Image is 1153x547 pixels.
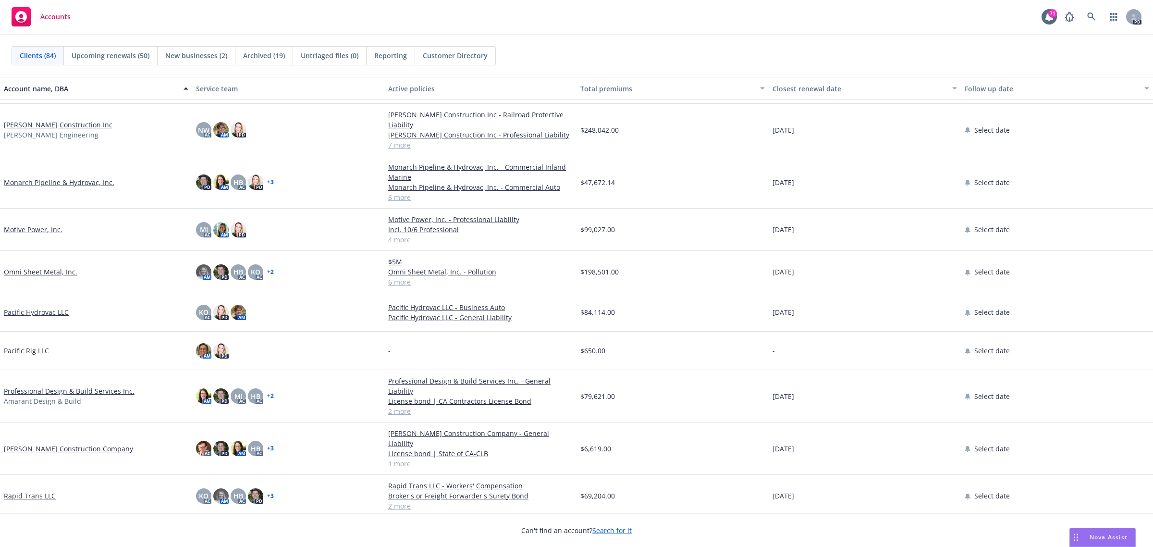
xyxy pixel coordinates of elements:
a: Motive Power, Inc. [4,224,62,235]
a: Rapid Trans LLC [4,491,56,501]
a: [PERSON_NAME] Construction Inc [4,120,112,130]
span: HB [233,491,243,501]
span: Amarant Design & Build [4,396,81,406]
a: Pacific Hydrovac LLC - Business Auto [388,302,573,312]
span: Archived (19) [243,50,285,61]
span: [DATE] [773,125,794,135]
span: [DATE] [773,267,794,277]
span: $6,619.00 [580,444,611,454]
a: + 3 [267,493,274,499]
img: photo [231,305,246,320]
a: Broker's or Freight Forwarder's Surety Bond [388,491,573,501]
div: Account name, DBA [4,84,178,94]
button: Follow up date [961,77,1153,100]
div: Drag to move [1070,528,1082,547]
a: 1 more [388,459,573,469]
a: Search [1082,7,1101,26]
a: Report a Bug [1060,7,1079,26]
a: Accounts [8,3,74,30]
img: photo [196,343,211,359]
span: Select date [974,307,1010,317]
a: License bond | CA Contractors License Bond [388,396,573,406]
a: Switch app [1104,7,1123,26]
img: photo [213,441,229,456]
a: Pacific Rig LLC [4,346,49,356]
span: $79,621.00 [580,391,615,401]
a: Pacific Hydrovac LLC [4,307,69,317]
img: photo [248,488,263,504]
a: Monarch Pipeline & Hydrovac, Inc. - Commercial Inland Marine [388,162,573,182]
span: $650.00 [580,346,605,356]
span: Select date [974,491,1010,501]
a: 6 more [388,277,573,287]
a: [PERSON_NAME] Construction Company [4,444,133,454]
a: + 3 [267,446,274,451]
span: $248,042.00 [580,125,619,135]
img: photo [213,305,229,320]
a: Pacific Hydrovac LLC - General Liability [388,312,573,323]
span: MJ [234,391,243,401]
div: Closest renewal date [773,84,946,94]
button: Active policies [384,77,576,100]
span: Select date [974,177,1010,187]
span: [DATE] [773,224,794,235]
button: Closest renewal date [769,77,961,100]
span: Reporting [374,50,407,61]
span: Nova Assist [1090,533,1128,541]
span: [PERSON_NAME] Engineering [4,130,98,140]
a: [PERSON_NAME] Construction Inc - Professional Liability [388,130,573,140]
span: $69,204.00 [580,491,615,501]
span: HB [251,444,260,454]
button: Nova Assist [1069,528,1136,547]
span: KO [199,307,209,317]
img: photo [213,388,229,404]
img: photo [248,174,263,190]
a: 2 more [388,501,573,511]
span: [DATE] [773,307,794,317]
a: $5M [388,257,573,267]
div: Service team [196,84,380,94]
div: Total premiums [580,84,754,94]
span: KO [199,491,209,501]
span: - [773,346,775,356]
img: photo [231,441,246,456]
a: 7 more [388,140,573,150]
span: Select date [974,267,1010,277]
span: [DATE] [773,491,794,501]
span: [DATE] [773,444,794,454]
img: photo [196,174,211,190]
a: Professional Design & Build Services Inc. - General Liability [388,376,573,396]
div: Follow up date [965,84,1139,94]
span: $198,501.00 [580,267,619,277]
a: Professional Design & Build Services Inc. [4,386,135,396]
img: photo [213,264,229,280]
span: HB [251,391,260,401]
span: Accounts [40,13,71,21]
img: photo [196,388,211,404]
a: Omni Sheet Metal, Inc. - Pollution [388,267,573,277]
a: + 2 [267,269,274,275]
span: Select date [974,444,1010,454]
img: photo [231,122,246,137]
span: $99,027.00 [580,224,615,235]
span: Clients (84) [20,50,56,61]
img: photo [213,488,229,504]
img: photo [213,343,229,359]
span: $47,672.14 [580,177,615,187]
img: photo [213,174,229,190]
span: MJ [200,224,208,235]
a: [PERSON_NAME] Construction Company - General Liability [388,428,573,448]
span: Can't find an account? [521,525,632,535]
span: HB [233,177,243,187]
img: photo [231,222,246,237]
span: Untriaged files (0) [301,50,358,61]
a: License bond | State of CA-CLB [388,448,573,459]
button: Service team [192,77,384,100]
span: [DATE] [773,391,794,401]
span: Upcoming renewals (50) [72,50,149,61]
span: NW [198,125,209,135]
span: New businesses (2) [165,50,227,61]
